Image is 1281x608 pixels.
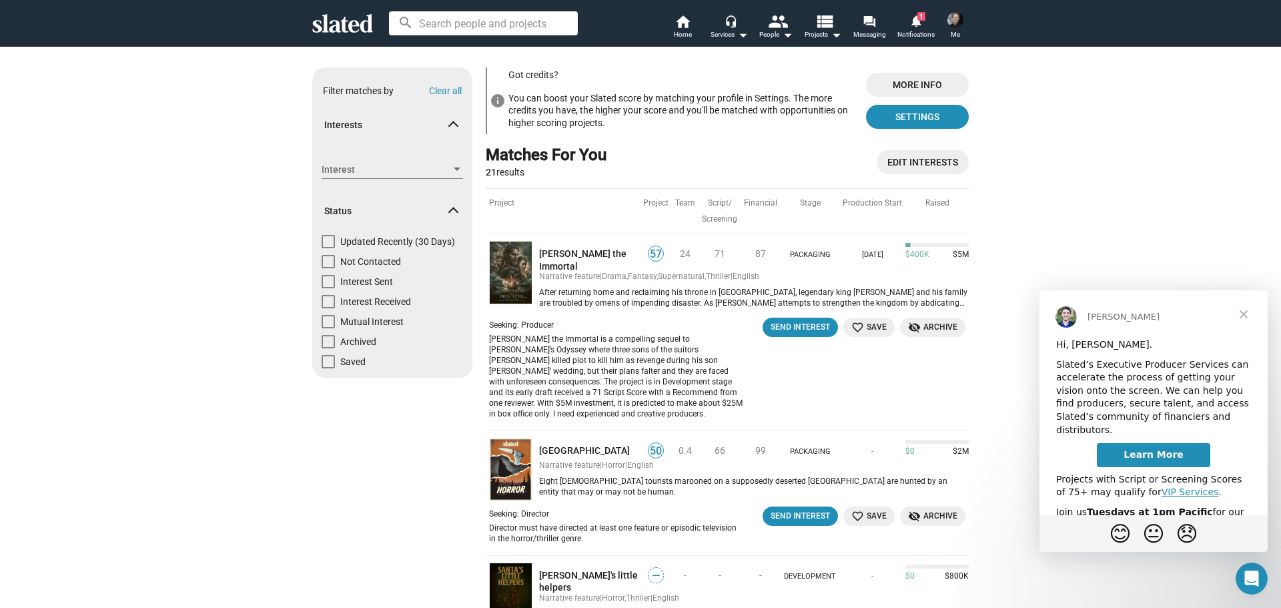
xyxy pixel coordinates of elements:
[672,188,699,234] th: Team
[508,69,855,81] h3: Got credits?
[851,321,864,334] mat-icon: favorite_border
[486,145,606,166] div: Matches For You
[843,571,902,582] div: -
[340,335,376,348] span: Archived
[64,227,97,259] span: blush reaction
[97,227,131,259] span: neutral face reaction
[951,27,960,43] span: Me
[429,85,462,96] button: Clear all
[905,446,915,457] span: $0
[753,13,799,43] button: People
[674,27,692,43] span: Home
[839,234,905,272] td: [DATE]
[625,461,627,470] span: |
[735,27,751,43] mat-icon: arrow_drop_down
[651,593,653,603] span: |
[489,438,532,501] img: Massacre Island
[755,248,766,259] span: 87
[539,272,602,281] span: Narrative feature |
[715,445,725,456] span: 66
[781,430,839,460] td: Packaging
[1039,290,1268,552] iframe: Intercom live chat message
[908,509,957,523] span: Archive
[602,593,626,603] span: Horror,
[539,569,640,593] a: [PERSON_NAME]'s little helpers
[779,27,795,43] mat-icon: arrow_drop_down
[781,555,839,593] td: Development
[340,255,401,268] span: Not Contacted
[340,355,366,368] span: Saved
[947,12,963,28] img: Ken Womble
[805,27,841,43] span: Projects
[539,593,602,603] span: Narrative feature |
[323,85,394,97] div: Filter matches by
[490,93,506,109] mat-icon: info
[47,216,173,227] b: Tuesdays at 1pm Pacific
[649,444,663,458] span: 50
[900,507,965,526] button: Archive
[839,188,905,234] th: Production Start
[312,104,472,147] mat-expansion-panel-header: Interests
[486,67,969,145] sl-promotion: Got credits?
[897,27,935,43] span: Notifications
[853,27,886,43] span: Messaging
[312,149,472,191] div: Interests
[486,167,524,178] span: results
[626,593,651,603] span: Thriller
[846,13,893,43] a: Messaging
[851,320,887,334] span: Save
[539,248,640,272] a: [PERSON_NAME] the Immortal
[699,555,741,593] td: -
[486,188,539,234] th: Project
[863,15,875,27] mat-icon: forum
[312,190,472,232] mat-expansion-panel-header: Status
[675,13,691,29] mat-icon: home
[815,11,834,31] mat-icon: view_list
[715,248,725,259] span: 71
[908,510,921,523] mat-icon: visibility_off
[877,150,969,174] a: Open profile page - Settings dialog
[828,27,844,43] mat-icon: arrow_drop_down
[389,11,578,35] input: Search people and projects
[340,315,404,328] span: Mutual Interest
[324,205,450,218] span: Status
[741,188,781,234] th: Financial
[947,446,969,457] span: $2M
[771,320,830,334] div: Send Interest
[781,188,839,234] th: Stage
[893,13,939,43] a: 1Notifications
[489,523,743,544] div: Director must have directed at least one feature or episodic television in the horror/thriller ge...
[843,446,902,457] div: -
[851,509,887,523] span: Save
[539,461,602,470] span: Narrative feature |
[905,250,929,260] span: $400K
[69,231,91,256] span: 😊
[340,235,455,248] span: Updated Recently (30 Days)
[905,188,969,234] th: Raised
[768,11,787,31] mat-icon: people
[489,334,743,419] div: [PERSON_NAME] the Immortal is a compelling sequel to [PERSON_NAME]’s Odyssey where three sons of ...
[489,241,532,304] img: Odysseus the Immortal
[763,318,838,337] button: Send Interest
[939,9,971,44] button: Ken WombleMe
[340,295,411,308] span: Interest Received
[680,248,691,259] span: 24
[312,235,472,375] div: Status
[731,272,733,281] span: |
[711,27,748,43] div: Services
[628,272,658,281] span: Fantasy,
[741,555,781,593] td: -
[653,593,679,603] span: English
[763,507,838,526] sl-message-button: Send Interest
[131,227,164,259] span: disappointed reaction
[781,234,839,272] td: Packaging
[799,13,846,43] button: Projects
[627,461,654,470] span: English
[877,73,958,97] span: More Info
[602,272,628,281] span: Drama,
